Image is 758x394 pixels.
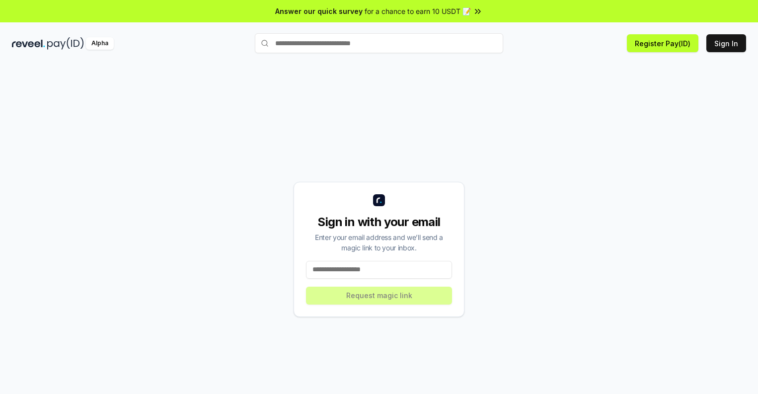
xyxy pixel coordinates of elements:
img: reveel_dark [12,37,45,50]
span: Answer our quick survey [275,6,363,16]
div: Enter your email address and we’ll send a magic link to your inbox. [306,232,452,253]
span: for a chance to earn 10 USDT 📝 [365,6,471,16]
img: logo_small [373,194,385,206]
img: pay_id [47,37,84,50]
div: Alpha [86,37,114,50]
button: Register Pay(ID) [627,34,698,52]
button: Sign In [706,34,746,52]
div: Sign in with your email [306,214,452,230]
